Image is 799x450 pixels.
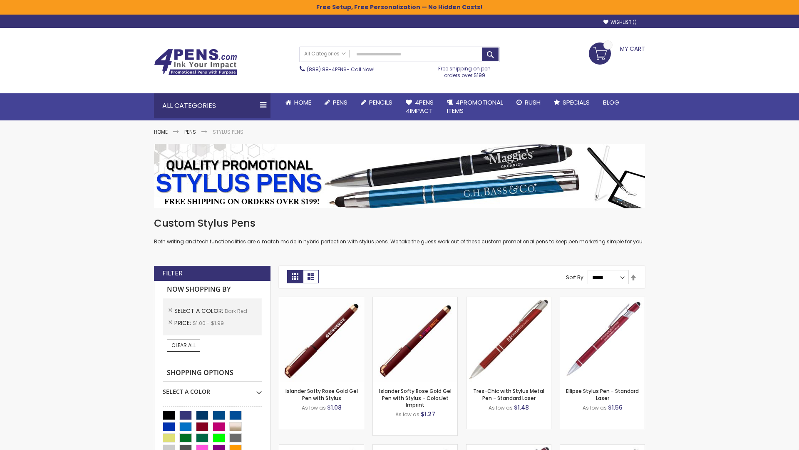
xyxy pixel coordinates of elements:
[447,98,503,115] span: 4PROMOTIONAL ITEMS
[399,93,440,120] a: 4Pens4impact
[583,404,607,411] span: As low as
[369,98,392,107] span: Pencils
[596,93,626,112] a: Blog
[300,47,350,61] a: All Categories
[279,93,318,112] a: Home
[287,270,303,283] strong: Grid
[608,403,623,412] span: $1.56
[154,144,645,208] img: Stylus Pens
[373,297,457,304] a: Islander Softy Rose Gold Gel Pen with Stylus - ColorJet Imprint-Dark Red
[466,297,551,304] a: Tres-Chic with Stylus Metal Pen - Standard Laser-Dark Red
[163,281,262,298] strong: Now Shopping by
[525,98,541,107] span: Rush
[354,93,399,112] a: Pencils
[154,49,237,75] img: 4Pens Custom Pens and Promotional Products
[162,269,183,278] strong: Filter
[373,297,457,382] img: Islander Softy Rose Gold Gel Pen with Stylus - ColorJet Imprint-Dark Red
[560,297,645,304] a: Ellipse Stylus Pen - Standard Laser-Dark Red
[307,66,347,73] a: (888) 88-4PENS
[163,382,262,396] div: Select A Color
[304,50,346,57] span: All Categories
[440,93,510,120] a: 4PROMOTIONALITEMS
[154,128,168,135] a: Home
[603,19,637,25] a: Wishlist
[603,98,619,107] span: Blog
[163,364,262,382] strong: Shopping Options
[566,387,639,401] a: Ellipse Stylus Pen - Standard Laser
[333,98,347,107] span: Pens
[563,98,590,107] span: Specials
[279,297,364,304] a: Islander Softy Rose Gold Gel Pen with Stylus-Dark Red
[307,66,375,73] span: - Call Now!
[514,403,529,412] span: $1.48
[167,340,200,351] a: Clear All
[184,128,196,135] a: Pens
[279,297,364,382] img: Islander Softy Rose Gold Gel Pen with Stylus-Dark Red
[421,410,435,418] span: $1.27
[294,98,311,107] span: Home
[154,217,645,245] div: Both writing and tech functionalities are a match made in hybrid perfection with stylus pens. We ...
[302,404,326,411] span: As low as
[473,387,544,401] a: Tres-Chic with Stylus Metal Pen - Standard Laser
[489,404,513,411] span: As low as
[225,307,247,315] span: Dark Red
[379,387,452,408] a: Islander Softy Rose Gold Gel Pen with Stylus - ColorJet Imprint
[566,274,583,281] label: Sort By
[285,387,358,401] a: Islander Softy Rose Gold Gel Pen with Stylus
[318,93,354,112] a: Pens
[327,403,342,412] span: $1.08
[171,342,196,349] span: Clear All
[174,307,225,315] span: Select A Color
[560,297,645,382] img: Ellipse Stylus Pen - Standard Laser-Dark Red
[193,320,224,327] span: $1.00 - $1.99
[395,411,419,418] span: As low as
[430,62,500,79] div: Free shipping on pen orders over $199
[510,93,547,112] a: Rush
[154,93,270,118] div: All Categories
[547,93,596,112] a: Specials
[174,319,193,327] span: Price
[154,217,645,230] h1: Custom Stylus Pens
[213,128,243,135] strong: Stylus Pens
[466,297,551,382] img: Tres-Chic with Stylus Metal Pen - Standard Laser-Dark Red
[406,98,434,115] span: 4Pens 4impact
